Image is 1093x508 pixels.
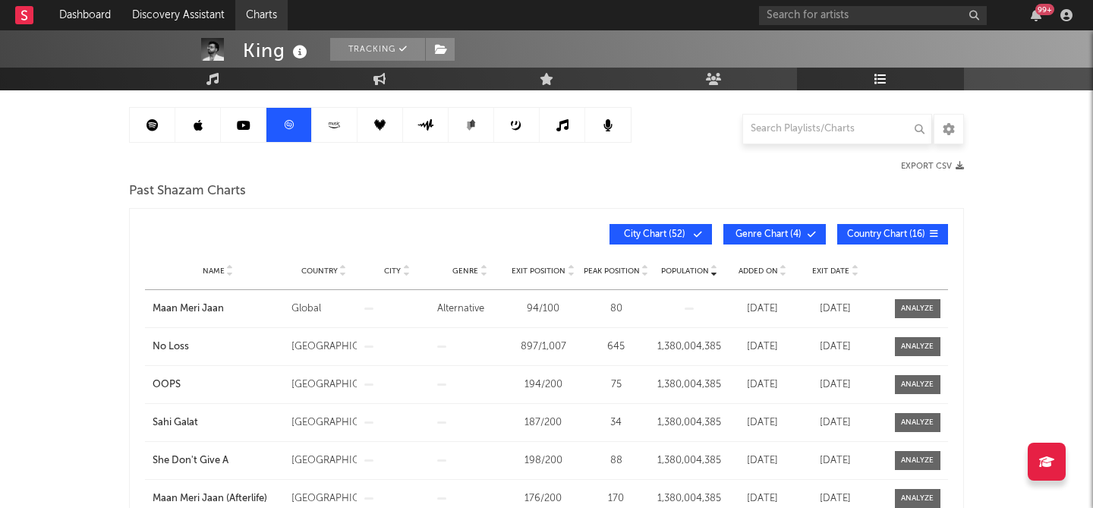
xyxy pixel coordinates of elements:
[1031,9,1041,21] button: 99+
[584,339,649,355] div: 645
[584,415,649,431] div: 34
[243,38,311,63] div: King
[584,453,649,469] div: 88
[657,491,722,506] div: 1,380,004,385
[153,339,284,355] a: No Loss
[803,491,868,506] div: [DATE]
[153,491,284,506] a: Maan Meri Jaan (Afterlife)
[733,230,803,239] span: Genre Chart ( 4 )
[729,377,795,393] div: [DATE]
[837,224,948,245] button: Country Chart(16)
[723,224,826,245] button: Genre Chart(4)
[129,182,246,200] span: Past Shazam Charts
[510,453,575,469] div: 198 / 200
[510,377,575,393] div: 194 / 200
[584,491,649,506] div: 170
[153,377,284,393] a: OOPS
[437,301,502,317] div: Alternative
[153,301,284,317] a: Maan Meri Jaan
[584,301,649,317] div: 80
[609,224,712,245] button: City Chart(52)
[291,491,357,506] div: [GEOGRAPHIC_DATA]
[203,267,225,276] span: Name
[803,339,868,355] div: [DATE]
[584,267,640,276] span: Peak Position
[510,415,575,431] div: 187 / 200
[510,491,575,506] div: 176 / 200
[657,415,722,431] div: 1,380,004,385
[742,114,932,144] input: Search Playlists/Charts
[812,267,849,276] span: Exit Date
[291,377,357,393] div: [GEOGRAPHIC_DATA]
[803,415,868,431] div: [DATE]
[729,453,795,469] div: [DATE]
[803,301,868,317] div: [DATE]
[729,415,795,431] div: [DATE]
[291,301,357,317] div: Global
[661,267,709,276] span: Population
[657,339,722,355] div: 1,380,004,385
[510,339,575,355] div: 897 / 1,007
[759,6,987,25] input: Search for artists
[803,453,868,469] div: [DATE]
[729,339,795,355] div: [DATE]
[619,230,689,239] span: City Chart ( 52 )
[291,453,357,469] div: [GEOGRAPHIC_DATA]
[657,453,722,469] div: 1,380,004,385
[1035,4,1054,15] div: 99 +
[657,377,722,393] div: 1,380,004,385
[384,267,401,276] span: City
[847,230,925,239] span: Country Chart ( 16 )
[739,267,778,276] span: Added On
[153,453,284,469] a: She Don't Give A
[291,339,357,355] div: [GEOGRAPHIC_DATA]
[803,377,868,393] div: [DATE]
[301,267,338,276] span: Country
[452,267,478,276] span: Genre
[901,162,964,171] button: Export CSV
[510,301,575,317] div: 94 / 100
[153,415,284,431] a: Sahi Galat
[729,491,795,506] div: [DATE]
[291,415,357,431] div: [GEOGRAPHIC_DATA]
[584,377,649,393] div: 75
[512,267,565,276] span: Exit Position
[330,38,425,61] button: Tracking
[729,301,795,317] div: [DATE]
